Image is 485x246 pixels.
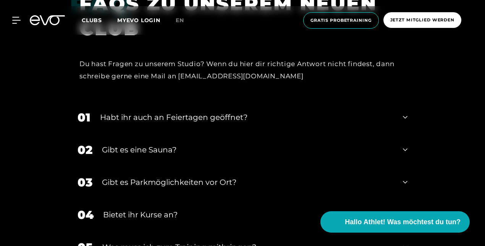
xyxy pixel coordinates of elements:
div: Habt ihr auch an Feiertagen geöffnet? [100,112,393,123]
div: Gibt es Parkmöglichkeiten vor Ort? [102,176,393,188]
button: Hallo Athlet! Was möchtest du tun? [320,211,470,233]
span: en [176,17,184,24]
span: Clubs [82,17,102,24]
div: 04 [78,206,94,223]
a: Jetzt Mitglied werden [381,12,464,29]
div: 02 [78,141,92,159]
div: 03 [78,174,92,191]
div: Gibt es eine Sauna? [102,144,393,155]
span: Hallo Athlet! Was möchtest du tun? [345,217,461,227]
a: MYEVO LOGIN [117,17,160,24]
a: en [176,16,193,25]
div: 01 [78,109,91,126]
div: Du hast Fragen zu unserem Studio? Wenn du hier dir richtige Antwort nicht findest, dann schreibe ... [79,58,396,83]
span: Gratis Probetraining [310,17,372,24]
span: Jetzt Mitglied werden [390,17,454,23]
div: Bietet ihr Kurse an? [103,209,393,220]
a: Clubs [82,16,117,24]
a: Gratis Probetraining [301,12,381,29]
